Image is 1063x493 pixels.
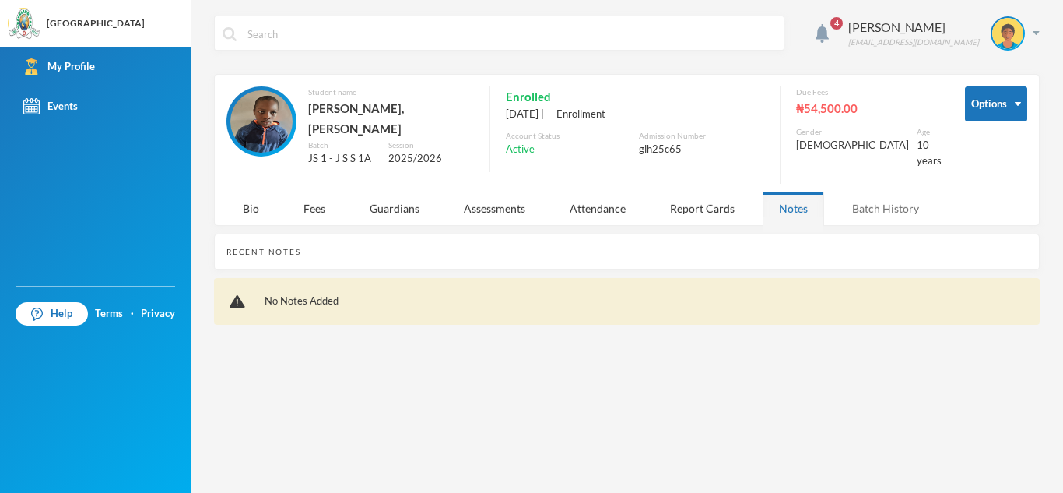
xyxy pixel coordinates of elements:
[287,192,342,225] div: Fees
[95,306,123,322] a: Terms
[353,192,436,225] div: Guardians
[226,192,275,225] div: Bio
[9,9,40,40] img: logo
[796,86,942,98] div: Due Fees
[141,306,175,322] a: Privacy
[553,192,642,225] div: Attendance
[131,306,134,322] div: ·
[506,86,551,107] span: Enrolled
[388,139,474,151] div: Session
[447,192,542,225] div: Assessments
[796,126,909,138] div: Gender
[308,86,474,98] div: Student name
[226,246,301,258] div: Recent Notes
[308,98,474,139] div: [PERSON_NAME], [PERSON_NAME]
[836,192,935,225] div: Batch History
[230,90,293,153] img: STUDENT
[965,86,1027,121] button: Options
[308,151,377,167] div: JS 1 - J S S 1A
[47,16,145,30] div: [GEOGRAPHIC_DATA]
[796,98,942,118] div: ₦54,500.00
[16,302,88,326] a: Help
[848,37,979,48] div: [EMAIL_ADDRESS][DOMAIN_NAME]
[917,126,942,138] div: Age
[23,58,95,75] div: My Profile
[639,130,764,142] div: Admission Number
[23,98,78,114] div: Events
[506,142,535,157] span: Active
[230,295,245,308] img: !
[506,107,764,122] div: [DATE] | -- Enrollment
[223,27,237,41] img: search
[917,138,942,168] div: 10 years
[848,18,979,37] div: [PERSON_NAME]
[796,138,909,153] div: [DEMOGRAPHIC_DATA]
[308,139,377,151] div: Batch
[763,192,824,225] div: Notes
[830,17,843,30] span: 4
[639,142,764,157] div: glh25c65
[506,130,631,142] div: Account Status
[992,18,1023,49] img: STUDENT
[257,294,1024,309] div: No Notes Added
[246,16,776,51] input: Search
[654,192,751,225] div: Report Cards
[388,151,474,167] div: 2025/2026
